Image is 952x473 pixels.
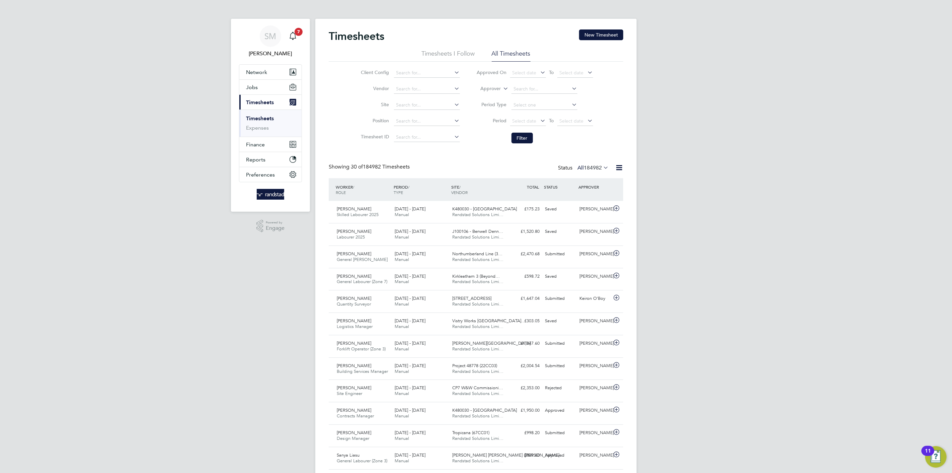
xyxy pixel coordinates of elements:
label: All [577,164,609,171]
span: Finance [246,141,265,148]
div: £2,004.54 [507,360,542,371]
span: [PERSON_NAME] [337,340,371,346]
div: £1,520.80 [507,226,542,237]
label: Approved On [477,69,507,75]
div: [PERSON_NAME] [577,405,612,416]
div: £303.05 [507,316,542,327]
span: General Labourer (Zone 7) [337,279,387,284]
span: Powered by [266,220,285,225]
button: Reports [239,152,302,167]
div: £1,047.60 [507,338,542,349]
div: PERIOD [392,181,450,198]
span: Manual [395,413,409,419]
span: Sanya Liasu [337,452,360,458]
span: [PERSON_NAME] [337,363,371,368]
span: Manual [395,435,409,441]
div: £2,470.68 [507,249,542,260]
div: Timesheets [239,110,302,137]
div: Showing [329,163,411,171]
span: Randstad Solutions Limi… [453,368,504,374]
span: To [547,116,556,125]
span: / [353,184,354,190]
a: Go to home page [239,189,302,200]
span: 7 [295,28,303,36]
span: Manual [395,234,409,240]
button: Network [239,65,302,79]
span: [DATE] - [DATE] [395,228,425,234]
span: [DATE] - [DATE] [395,407,425,413]
input: Search for... [394,100,460,110]
span: [PERSON_NAME] [337,206,371,212]
span: SM [265,32,276,41]
div: £998.20 [507,427,542,438]
div: STATUS [542,181,577,193]
button: Filter [511,133,533,143]
div: £1,950.00 [507,405,542,416]
span: Manual [395,458,409,464]
span: Randstad Solutions Limi… [453,234,504,240]
label: Site [359,102,389,108]
span: [DATE] - [DATE] [395,273,425,279]
div: £849.60 [507,450,542,461]
div: Keiron O'Boy [577,293,612,304]
span: Northumberland Line (3… [453,251,503,257]
span: Labourer 2025 [337,234,365,240]
button: Finance [239,137,302,152]
div: [PERSON_NAME] [577,204,612,215]
span: Randstad Solutions Limi… [453,346,504,352]
span: Randstad Solutions Limi… [453,212,504,217]
span: Select date [560,118,584,124]
input: Select one [511,100,577,110]
span: Logistics Manager [337,324,373,329]
span: [DATE] - [DATE] [395,295,425,301]
label: Timesheet ID [359,134,389,140]
span: Manual [395,212,409,217]
span: [PERSON_NAME] [337,407,371,413]
span: / [408,184,409,190]
div: [PERSON_NAME] [577,383,612,394]
span: [PERSON_NAME] [337,430,371,435]
span: 184982 Timesheets [351,163,410,170]
span: Preferences [246,172,275,178]
span: [DATE] - [DATE] [395,385,425,391]
div: Saved [542,271,577,282]
span: 30 of [351,163,363,170]
h2: Timesheets [329,29,384,43]
span: CP7 W&W Commissioni… [453,385,503,391]
span: [PERSON_NAME] [PERSON_NAME] ([PERSON_NAME]… [453,452,564,458]
span: / [460,184,461,190]
span: Randstad Solutions Limi… [453,435,504,441]
div: Saved [542,316,577,327]
span: ROLE [336,190,346,195]
span: Network [246,69,267,75]
span: Manual [395,279,409,284]
label: Period [477,118,507,124]
label: Approver [471,85,501,92]
span: Engage [266,225,285,231]
div: Status [558,163,610,173]
a: Expenses [246,125,269,131]
span: General [PERSON_NAME] [337,257,388,262]
span: [STREET_ADDRESS] [453,295,492,301]
label: Position [359,118,389,124]
input: Search for... [394,133,460,142]
img: randstad-logo-retina.png [257,189,285,200]
span: K480030 - [GEOGRAPHIC_DATA] [453,206,517,212]
div: £598.72 [507,271,542,282]
span: Kirkleatham 3 (Beyond… [453,273,500,279]
span: Reports [246,156,265,163]
span: Vistry Works [GEOGRAPHIC_DATA]… [453,318,526,324]
span: [PERSON_NAME] [337,318,371,324]
span: Manual [395,301,409,307]
span: [DATE] - [DATE] [395,452,425,458]
span: Building Services Manager [337,368,388,374]
span: [DATE] - [DATE] [395,206,425,212]
span: Quantity Surveyor [337,301,371,307]
span: 184982 [584,164,602,171]
label: Client Config [359,69,389,75]
span: Scott McGlynn [239,50,302,58]
div: [PERSON_NAME] [577,427,612,438]
li: All Timesheets [492,50,531,62]
a: Timesheets [246,115,274,122]
label: Period Type [477,102,507,108]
